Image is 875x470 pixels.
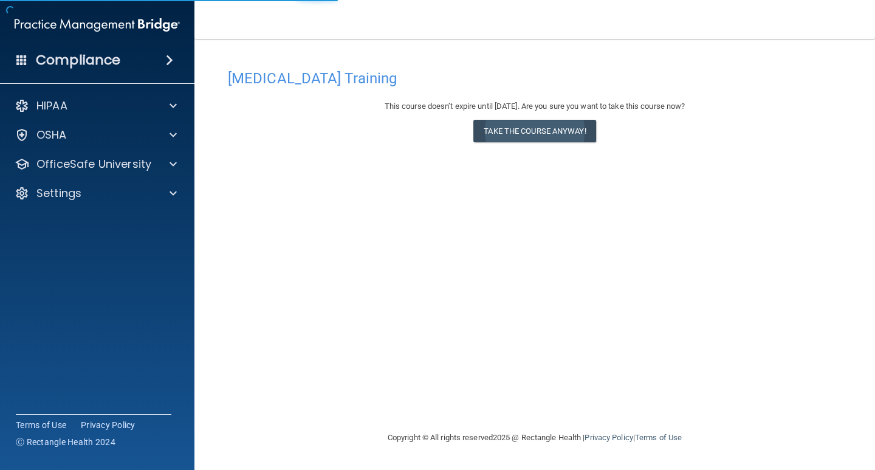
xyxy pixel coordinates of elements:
[15,128,177,142] a: OSHA
[15,186,177,201] a: Settings
[313,418,757,457] div: Copyright © All rights reserved 2025 @ Rectangle Health | |
[228,71,842,86] h4: [MEDICAL_DATA] Training
[16,419,66,431] a: Terms of Use
[36,128,67,142] p: OSHA
[36,186,81,201] p: Settings
[15,13,180,37] img: PMB logo
[228,99,842,114] div: This course doesn’t expire until [DATE]. Are you sure you want to take this course now?
[473,120,595,142] button: Take the course anyway!
[36,157,151,171] p: OfficeSafe University
[36,52,120,69] h4: Compliance
[15,157,177,171] a: OfficeSafe University
[16,436,115,448] span: Ⓒ Rectangle Health 2024
[81,419,136,431] a: Privacy Policy
[585,433,633,442] a: Privacy Policy
[635,433,682,442] a: Terms of Use
[15,98,177,113] a: HIPAA
[36,98,67,113] p: HIPAA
